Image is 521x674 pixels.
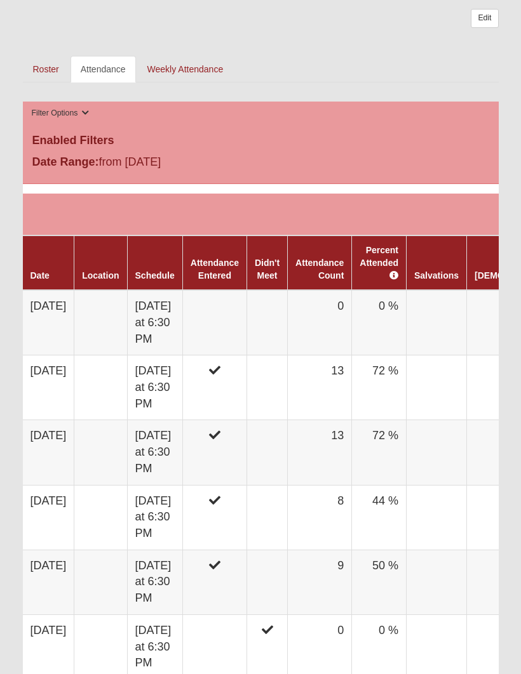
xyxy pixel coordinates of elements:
[32,154,99,171] label: Date Range:
[255,258,280,281] a: Didn't Meet
[127,290,182,355] td: [DATE] at 6:30 PM
[23,290,74,355] td: [DATE]
[127,550,182,614] td: [DATE] at 6:30 PM
[288,290,352,355] td: 0
[23,355,74,420] td: [DATE]
[352,355,407,420] td: 72 %
[288,420,352,485] td: 13
[127,420,182,485] td: [DATE] at 6:30 PM
[288,485,352,550] td: 8
[23,56,69,83] a: Roster
[352,485,407,550] td: 44 %
[407,235,467,290] th: Salvations
[191,258,239,281] a: Attendance Entered
[127,485,182,550] td: [DATE] at 6:30 PM
[23,485,74,550] td: [DATE]
[288,355,352,420] td: 13
[471,9,498,27] a: Edit
[23,420,74,485] td: [DATE]
[71,56,136,83] a: Attendance
[32,134,489,148] h4: Enabled Filters
[23,550,74,614] td: [DATE]
[295,258,344,281] a: Attendance Count
[28,107,93,120] button: Filter Options
[352,550,407,614] td: 50 %
[360,245,398,281] a: Percent Attended
[82,270,119,281] a: Location
[135,270,175,281] a: Schedule
[127,355,182,420] td: [DATE] at 6:30 PM
[352,290,407,355] td: 0 %
[23,154,499,174] div: from [DATE]
[30,270,50,281] a: Date
[288,550,352,614] td: 9
[352,420,407,485] td: 72 %
[137,56,234,83] a: Weekly Attendance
